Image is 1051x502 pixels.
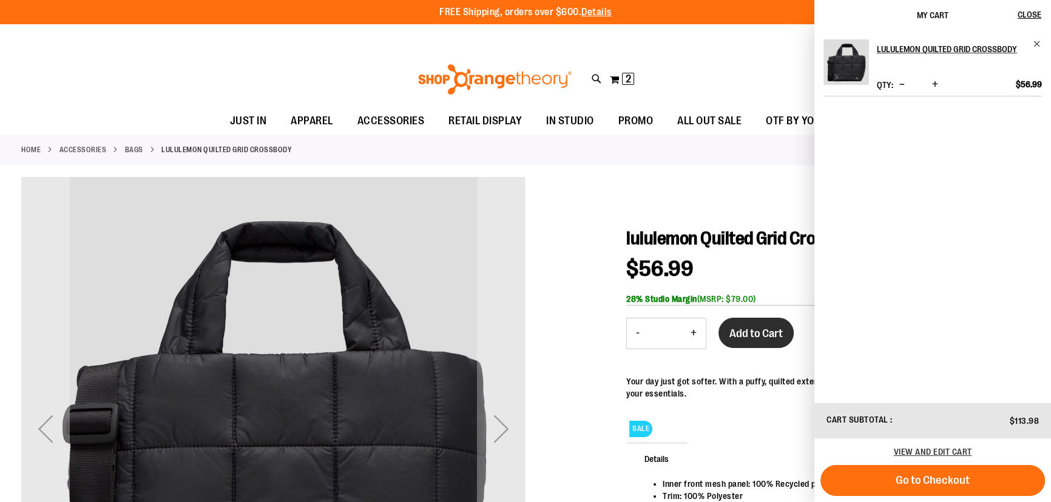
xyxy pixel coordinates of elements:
[618,107,654,135] span: PROMO
[626,293,1030,305] div: (MSRP: $79.00)
[823,39,869,85] img: lululemon Quilted Grid Crossbody
[629,421,652,437] span: SALE
[230,107,267,135] span: JUST IN
[626,294,697,304] b: 28% Studio Margin
[626,73,631,85] span: 2
[820,465,1045,496] button: Go to Checkout
[291,107,333,135] span: APPAREL
[823,39,869,93] a: lululemon Quilted Grid Crossbody
[627,318,649,349] button: Decrease product quantity
[766,107,821,135] span: OTF BY YOU
[877,39,1026,59] h2: lululemon Quilted Grid Crossbody
[718,318,794,348] button: Add to Cart
[681,318,706,349] button: Increase product quantity
[626,256,693,281] span: $56.99
[416,64,573,95] img: Shop Orangetheory
[677,107,742,135] span: ALL OUT SALE
[626,443,687,474] span: Details
[894,447,972,457] a: View and edit cart
[896,474,970,487] span: Go to Checkout
[917,10,948,20] span: My Cart
[626,228,867,249] span: lululemon Quilted Grid Crossbody
[823,39,1042,96] li: Product
[546,107,594,135] span: IN STUDIO
[877,80,893,90] label: Qty
[1018,10,1041,19] span: Close
[581,7,612,18] a: Details
[929,79,941,91] button: Increase product quantity
[357,107,425,135] span: ACCESSORIES
[1016,79,1042,90] span: $56.99
[448,107,522,135] span: RETAIL DISPLAY
[877,39,1042,59] a: lululemon Quilted Grid Crossbody
[826,415,888,424] span: Cart Subtotal
[626,375,1030,400] div: Your day just got softer. With a puffy, quilted exterior, this cross-body bag offers a cushioned ...
[649,319,681,348] input: Product quantity
[663,478,1018,490] li: Inner front mesh panel: 100% Recycled polyester
[896,79,908,91] button: Decrease product quantity
[125,144,143,155] a: Bags
[663,490,1018,502] li: Trim: 100% Polyester
[439,5,612,19] p: FREE Shipping, orders over $600.
[161,144,292,155] strong: lululemon Quilted Grid Crossbody
[21,144,41,155] a: Home
[1010,416,1039,426] span: $113.98
[1033,39,1042,49] a: Remove item
[729,327,783,340] span: Add to Cart
[59,144,107,155] a: ACCESSORIES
